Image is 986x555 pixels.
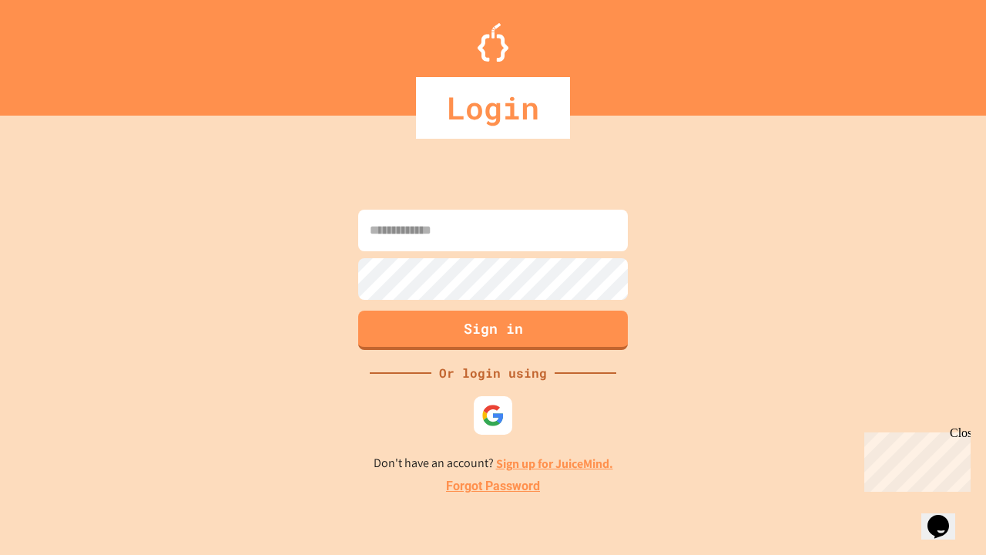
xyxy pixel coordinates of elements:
div: Or login using [431,364,555,382]
iframe: chat widget [921,493,971,540]
a: Sign up for JuiceMind. [496,456,613,472]
img: Logo.svg [478,23,508,62]
p: Don't have an account? [374,454,613,473]
a: Forgot Password [446,477,540,496]
div: Login [416,77,570,139]
iframe: chat widget [858,426,971,492]
button: Sign in [358,311,628,350]
div: Chat with us now!Close [6,6,106,98]
img: google-icon.svg [481,404,505,427]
